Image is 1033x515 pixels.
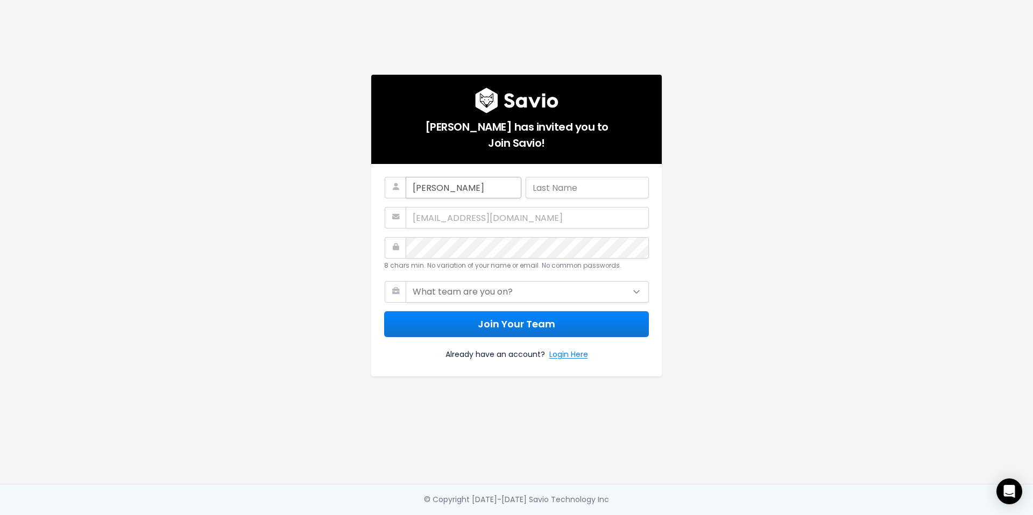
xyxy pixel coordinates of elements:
[384,311,649,338] button: Join Your Team
[549,348,588,363] a: Login Here
[384,261,621,270] small: 8 chars min. No variation of your name or email. No common passwords.
[406,177,521,198] input: First Name
[475,88,558,113] img: logo600x187.a314fd40982d.png
[996,478,1022,504] div: Open Intercom Messenger
[526,177,649,198] input: Last Name
[384,113,649,151] h5: [PERSON_NAME] has invited you to Join Savio!
[384,337,649,363] div: Already have an account?
[424,493,609,506] div: © Copyright [DATE]-[DATE] Savio Technology Inc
